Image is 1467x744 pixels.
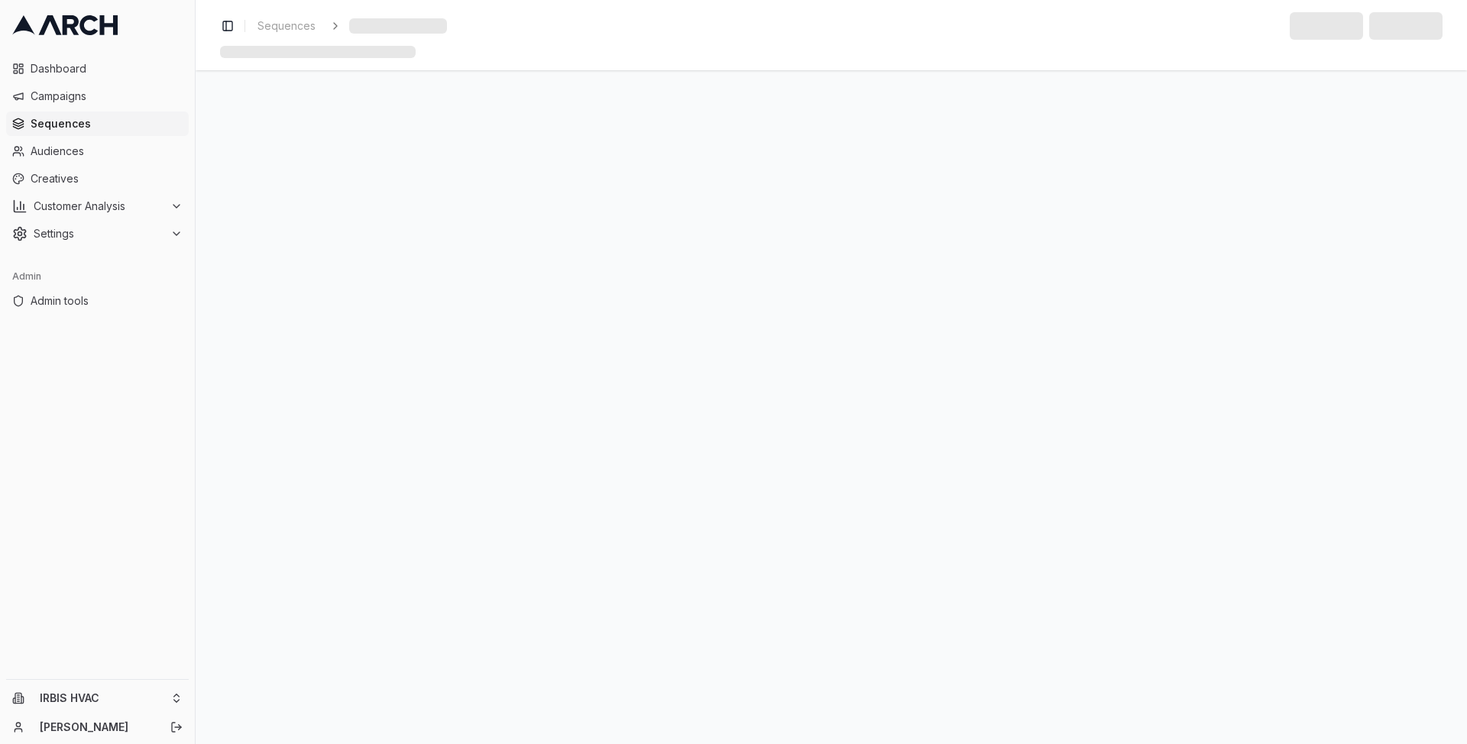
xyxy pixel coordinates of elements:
[34,226,164,241] span: Settings
[6,289,189,313] a: Admin tools
[34,199,164,214] span: Customer Analysis
[6,167,189,191] a: Creatives
[6,84,189,108] a: Campaigns
[40,720,154,735] a: [PERSON_NAME]
[6,112,189,136] a: Sequences
[6,139,189,163] a: Audiences
[257,18,316,34] span: Sequences
[31,89,183,104] span: Campaigns
[251,15,447,37] nav: breadcrumb
[31,116,183,131] span: Sequences
[40,691,164,705] span: IRBIS HVAC
[31,293,183,309] span: Admin tools
[6,57,189,81] a: Dashboard
[6,264,189,289] div: Admin
[251,15,322,37] a: Sequences
[6,222,189,246] button: Settings
[6,194,189,218] button: Customer Analysis
[6,686,189,710] button: IRBIS HVAC
[166,717,187,738] button: Log out
[31,144,183,159] span: Audiences
[31,171,183,186] span: Creatives
[31,61,183,76] span: Dashboard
